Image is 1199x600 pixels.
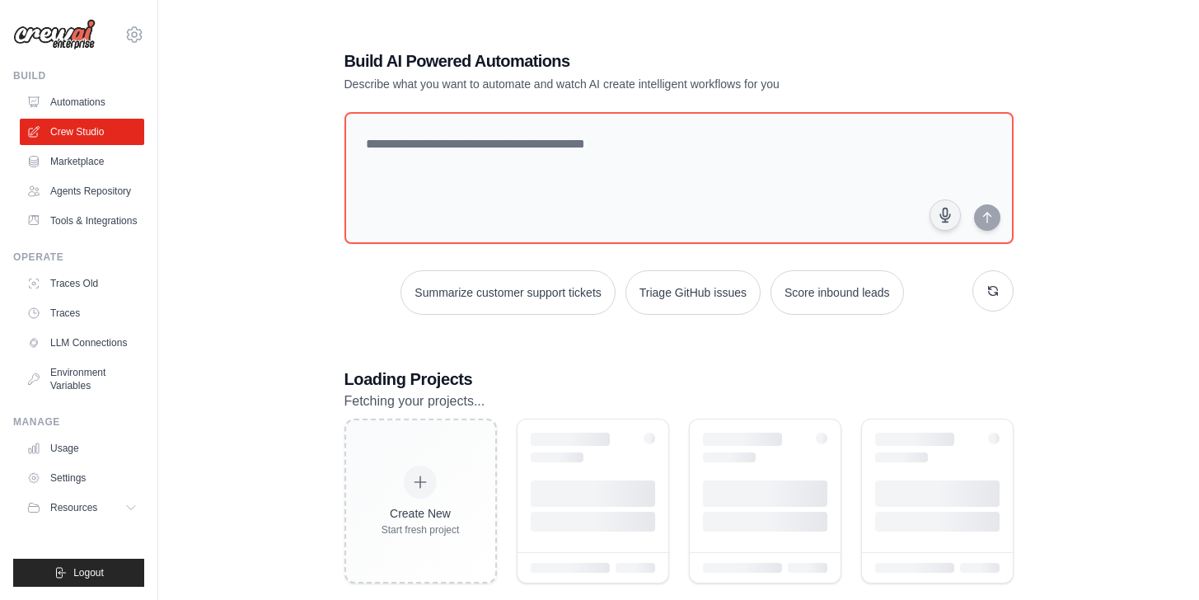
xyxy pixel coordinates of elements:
[972,270,1014,312] button: Get new suggestions
[20,270,144,297] a: Traces Old
[625,270,761,315] button: Triage GitHub issues
[382,523,460,537] div: Start fresh project
[930,199,961,231] button: Click to speak your automation idea
[770,270,904,315] button: Score inbound leads
[20,465,144,491] a: Settings
[13,559,144,587] button: Logout
[20,148,144,175] a: Marketplace
[400,270,615,315] button: Summarize customer support tickets
[344,391,1014,412] p: Fetching your projects...
[344,49,898,73] h1: Build AI Powered Automations
[13,415,144,429] div: Manage
[20,178,144,204] a: Agents Repository
[20,208,144,234] a: Tools & Integrations
[73,566,104,579] span: Logout
[20,330,144,356] a: LLM Connections
[20,119,144,145] a: Crew Studio
[344,76,898,92] p: Describe what you want to automate and watch AI create intelligent workflows for you
[20,435,144,462] a: Usage
[20,495,144,521] button: Resources
[20,359,144,399] a: Environment Variables
[13,69,144,82] div: Build
[50,501,97,514] span: Resources
[13,19,96,50] img: Logo
[344,368,1014,391] h3: Loading Projects
[20,89,144,115] a: Automations
[13,251,144,264] div: Operate
[382,505,460,522] div: Create New
[20,300,144,326] a: Traces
